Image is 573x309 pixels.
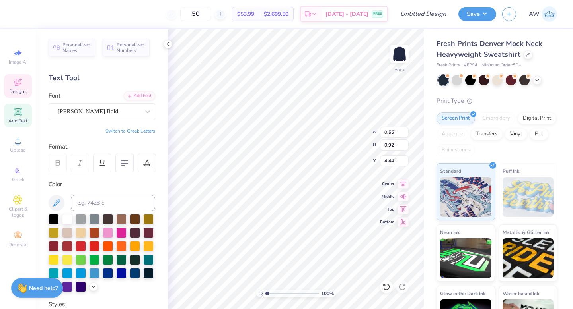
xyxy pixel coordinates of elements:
[380,194,394,199] span: Middle
[440,289,485,297] span: Glow in the Dark Ink
[530,128,548,140] div: Foil
[481,62,521,69] span: Minimum Order: 50 +
[440,177,491,217] img: Standard
[71,195,155,211] input: e.g. 7428 c
[437,39,542,59] span: Fresh Prints Denver Mock Neck Heavyweight Sweatshirt
[440,238,491,278] img: Neon Ink
[437,144,475,156] div: Rhinestones
[380,181,394,187] span: Center
[10,147,26,153] span: Upload
[503,177,554,217] img: Puff Ink
[49,91,60,100] label: Font
[8,241,27,248] span: Decorate
[237,10,254,18] span: $53.99
[380,219,394,225] span: Bottom
[325,10,368,18] span: [DATE] - [DATE]
[4,206,32,218] span: Clipart & logos
[440,167,461,175] span: Standard
[529,10,540,19] span: AW
[9,88,27,95] span: Designs
[264,10,288,18] span: $2,699.50
[49,142,156,151] div: Format
[49,73,155,83] div: Text Tool
[394,66,405,73] div: Back
[437,112,475,124] div: Screen Print
[505,128,527,140] div: Vinyl
[105,128,155,134] button: Switch to Greek Letters
[458,7,496,21] button: Save
[373,11,382,17] span: FREE
[437,97,557,106] div: Print Type
[471,128,503,140] div: Transfers
[380,207,394,212] span: Top
[542,6,557,22] img: Alexis Wasmund
[394,6,452,22] input: Untitled Design
[180,7,211,21] input: – –
[503,228,550,236] span: Metallic & Glitter Ink
[503,238,554,278] img: Metallic & Glitter Ink
[518,112,556,124] div: Digital Print
[477,112,515,124] div: Embroidery
[29,284,58,292] strong: Need help?
[62,42,91,53] span: Personalized Names
[117,42,145,53] span: Personalized Numbers
[9,59,27,65] span: Image AI
[8,118,27,124] span: Add Text
[392,46,407,62] img: Back
[12,176,24,183] span: Greek
[437,62,460,69] span: Fresh Prints
[124,91,155,100] div: Add Font
[437,128,468,140] div: Applique
[529,6,557,22] a: AW
[440,228,460,236] span: Neon Ink
[49,180,155,189] div: Color
[464,62,477,69] span: # FP94
[503,289,539,297] span: Water based Ink
[503,167,519,175] span: Puff Ink
[49,300,155,309] div: Styles
[321,290,334,297] span: 100 %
